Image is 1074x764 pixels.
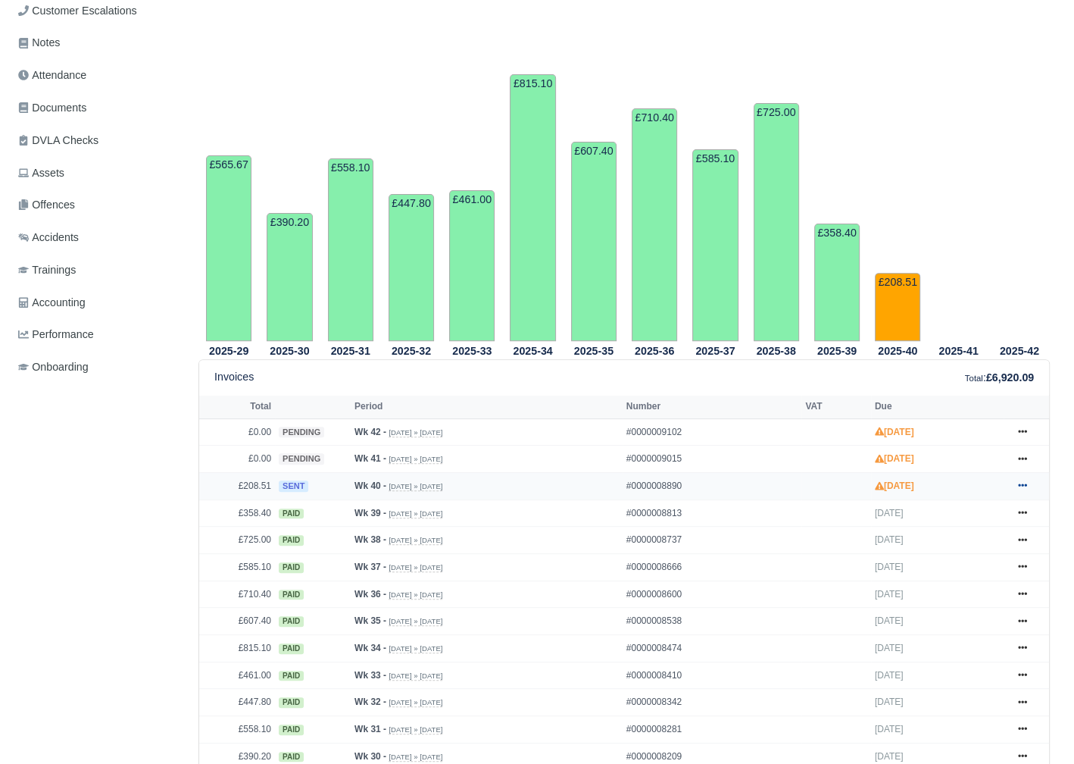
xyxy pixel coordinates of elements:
[692,149,738,341] td: £585.10
[746,342,807,360] th: 2025-38
[354,670,386,681] strong: Wk 33 -
[623,527,802,554] td: #0000008737
[18,326,94,343] span: Performance
[389,455,442,464] small: [DATE] » [DATE]
[389,428,442,437] small: [DATE] » [DATE]
[510,74,555,341] td: £815.10
[389,725,442,734] small: [DATE] » [DATE]
[199,527,275,554] td: £725.00
[389,482,442,491] small: [DATE] » [DATE]
[199,472,275,499] td: £208.51
[814,224,860,341] td: £358.40
[623,715,802,743] td: #0000008281
[12,255,180,285] a: Trainings
[389,536,442,545] small: [DATE] » [DATE]
[875,534,904,545] span: [DATE]
[965,374,983,383] small: Total
[199,689,275,716] td: £447.80
[279,453,324,465] span: pending
[198,342,259,360] th: 2025-29
[12,352,180,382] a: Onboarding
[875,481,914,491] strong: [DATE]
[18,229,79,246] span: Accidents
[199,446,275,473] td: £0.00
[381,342,442,360] th: 2025-32
[12,61,180,90] a: Attendance
[389,509,442,518] small: [DATE] » [DATE]
[623,553,802,581] td: #0000008666
[685,342,745,360] th: 2025-37
[18,196,75,214] span: Offences
[354,453,386,464] strong: Wk 41 -
[354,697,386,707] strong: Wk 32 -
[328,158,373,341] td: £558.10
[389,698,442,707] small: [DATE] » [DATE]
[632,108,677,341] td: £710.40
[802,589,1074,764] iframe: Chat Widget
[279,671,304,681] span: paid
[199,715,275,743] td: £558.10
[875,508,904,518] span: [DATE]
[871,396,1004,418] th: Due
[199,418,275,446] td: £0.00
[354,589,386,600] strong: Wk 36 -
[18,132,98,149] span: DVLA Checks
[18,2,137,20] span: Customer Escalations
[199,553,275,581] td: £585.10
[18,164,64,182] span: Assets
[320,342,381,360] th: 2025-31
[279,535,304,546] span: paid
[875,562,904,572] span: [DATE]
[354,534,386,545] strong: Wk 38 -
[623,662,802,689] td: #0000008410
[12,288,180,318] a: Accounting
[623,634,802,662] td: #0000008474
[389,617,442,626] small: [DATE] » [DATE]
[354,508,386,518] strong: Wk 39 -
[259,342,320,360] th: 2025-30
[279,481,308,492] span: sent
[623,418,802,446] td: #0000009102
[18,359,89,376] span: Onboarding
[389,753,442,762] small: [DATE] » [DATE]
[12,190,180,220] a: Offences
[12,158,180,188] a: Assets
[279,643,304,654] span: paid
[623,396,802,418] th: Number
[442,342,502,360] th: 2025-33
[279,752,304,762] span: paid
[206,155,251,340] td: £565.67
[199,581,275,608] td: £710.40
[754,103,799,340] td: £725.00
[199,396,275,418] th: Total
[801,396,870,418] th: VAT
[989,342,1050,360] th: 2025-42
[18,261,76,279] span: Trainings
[18,99,86,117] span: Documents
[279,590,304,600] span: paid
[623,499,802,527] td: #0000008813
[18,67,86,84] span: Attendance
[867,342,928,360] th: 2025-40
[279,427,324,438] span: pending
[623,446,802,473] td: #0000009015
[12,223,180,252] a: Accidents
[354,562,386,572] strong: Wk 37 -
[875,427,914,437] strong: [DATE]
[807,342,867,360] th: 2025-39
[354,427,386,437] strong: Wk 42 -
[623,689,802,716] td: #0000008342
[267,213,312,341] td: £390.20
[199,662,275,689] td: £461.00
[354,724,386,734] strong: Wk 31 -
[279,562,304,573] span: paid
[354,615,386,626] strong: Wk 35 -
[279,509,304,519] span: paid
[354,751,386,762] strong: Wk 30 -
[18,34,60,52] span: Notes
[199,499,275,527] td: £358.40
[623,581,802,608] td: #0000008600
[18,294,86,312] span: Accounting
[624,342,685,360] th: 2025-36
